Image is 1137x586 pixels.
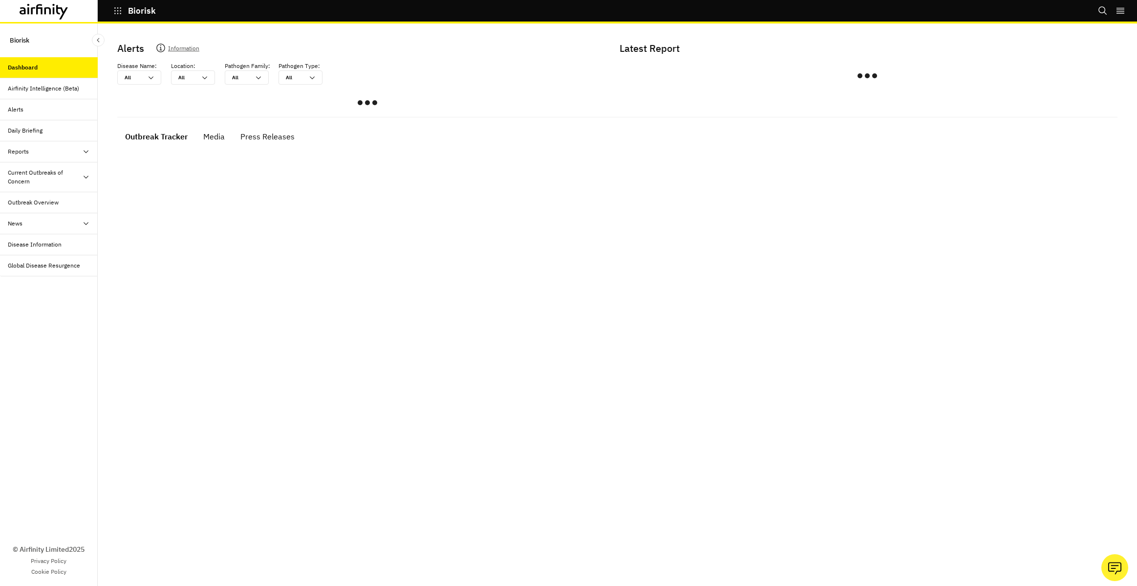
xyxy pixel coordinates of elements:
[31,567,66,576] a: Cookie Policy
[225,62,270,70] p: Pathogen Family :
[8,84,79,93] div: Airfinity Intelligence (Beta)
[279,62,320,70] p: Pathogen Type :
[8,240,62,249] div: Disease Information
[13,544,85,555] p: © Airfinity Limited 2025
[8,168,82,186] div: Current Outbreaks of Concern
[1098,2,1108,19] button: Search
[117,41,144,56] p: Alerts
[8,261,80,270] div: Global Disease Resurgence
[203,129,225,144] div: Media
[171,62,195,70] p: Location :
[128,6,156,15] p: Biorisk
[31,557,66,565] a: Privacy Policy
[10,31,29,49] p: Biorisk
[117,62,157,70] p: Disease Name :
[125,129,188,144] div: Outbreak Tracker
[620,41,1114,56] p: Latest Report
[240,129,295,144] div: Press Releases
[92,34,105,46] button: Close Sidebar
[8,63,38,72] div: Dashboard
[8,126,43,135] div: Daily Briefing
[168,43,199,57] p: Information
[8,105,23,114] div: Alerts
[8,198,59,207] div: Outbreak Overview
[8,219,22,228] div: News
[113,2,156,19] button: Biorisk
[1101,554,1128,581] button: Ask our analysts
[8,147,29,156] div: Reports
